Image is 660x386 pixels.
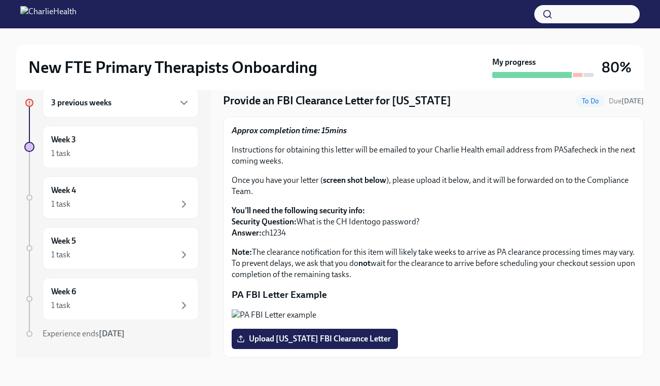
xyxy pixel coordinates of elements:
[51,185,76,196] h6: Week 4
[239,334,391,344] span: Upload [US_STATE] FBI Clearance Letter
[232,329,398,349] label: Upload [US_STATE] FBI Clearance Letter
[51,148,70,159] div: 1 task
[24,176,199,219] a: Week 41 task
[609,96,644,106] span: October 10th, 2025 10:00
[51,286,76,297] h6: Week 6
[51,199,70,210] div: 1 task
[24,227,199,269] a: Week 51 task
[28,57,317,78] h2: New FTE Primary Therapists Onboarding
[43,88,199,118] div: 3 previous weeks
[223,93,451,108] h4: Provide an FBI Clearance Letter for [US_STATE]
[232,205,635,239] p: What is the CH Identogo password? ch1234
[232,247,635,280] p: The clearance notification for this item will likely take weeks to arrive as PA clearance process...
[621,97,644,105] strong: [DATE]
[232,217,297,226] strong: Security Question:
[323,175,386,185] strong: screen shot below
[24,126,199,168] a: Week 31 task
[492,57,536,68] strong: My progress
[576,97,605,105] span: To Do
[232,228,262,238] strong: Answer:
[51,300,70,311] div: 1 task
[232,175,635,197] p: Once you have your letter ( ), please upload it below, and it will be forwarded on to the Complia...
[358,258,371,268] strong: not
[51,236,76,247] h6: Week 5
[232,144,635,167] p: Instructions for obtaining this letter will be emailed to your Charlie Health email address from ...
[232,247,252,257] strong: Note:
[51,134,76,145] h6: Week 3
[232,206,365,215] strong: You'll need the following security info:
[232,126,347,135] strong: Approx completion time: 15mins
[43,329,125,338] span: Experience ends
[20,6,77,22] img: CharlieHealth
[99,329,125,338] strong: [DATE]
[232,310,635,321] button: Zoom image
[232,288,635,301] p: PA FBI Letter Example
[51,249,70,260] div: 1 task
[609,97,644,105] span: Due
[24,278,199,320] a: Week 61 task
[602,58,632,76] h3: 80%
[51,97,112,108] h6: 3 previous weeks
